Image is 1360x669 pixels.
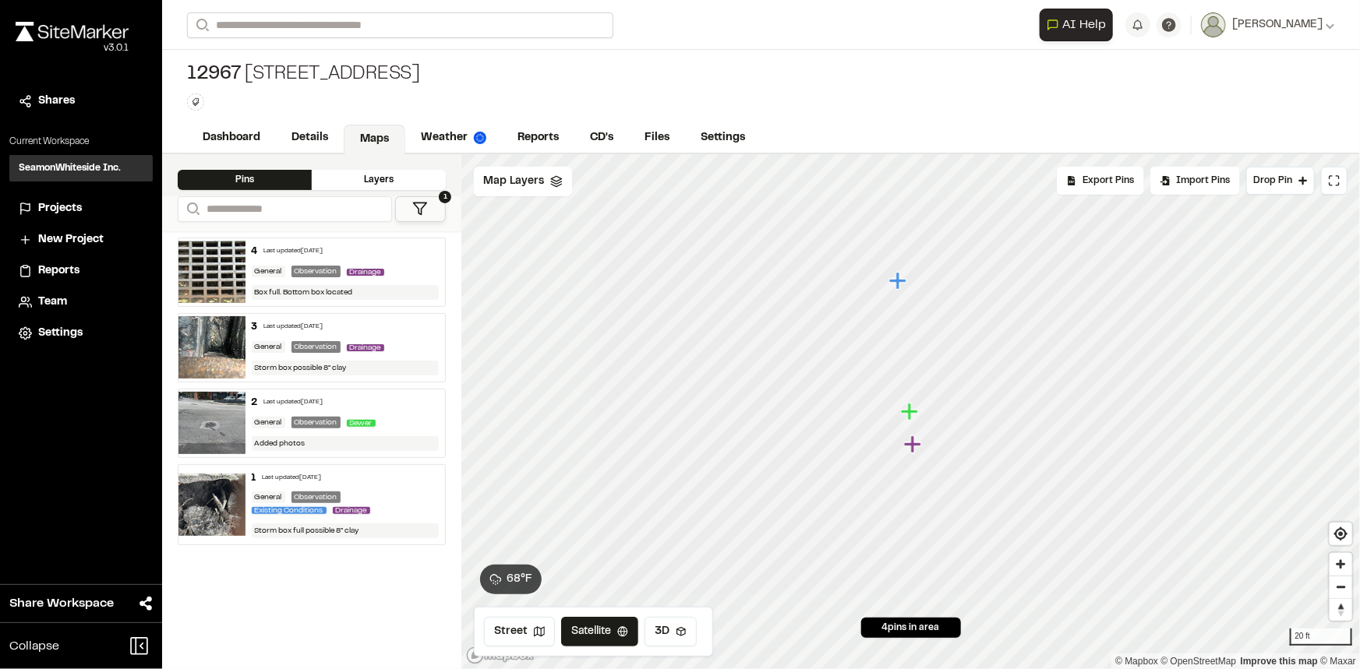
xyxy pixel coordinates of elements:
span: Sewer [347,420,376,427]
span: Collapse [9,637,59,656]
span: Drainage [333,507,370,514]
div: 20 ft [1290,629,1352,646]
span: Team [38,294,67,311]
img: rebrand.png [16,22,129,41]
div: 1 [252,471,256,485]
button: Zoom in [1330,553,1352,576]
a: Maps [344,125,405,154]
img: file [178,316,246,379]
span: Settings [38,325,83,342]
span: 1 [439,191,451,203]
img: file [178,474,246,536]
div: General [252,266,285,277]
span: Drainage [347,269,384,276]
button: Reset bearing to north [1330,598,1352,621]
button: Edit Tags [187,93,204,111]
span: Drainage [347,344,384,351]
button: Find my location [1330,523,1352,545]
span: Zoom out [1330,576,1352,598]
a: Team [19,294,143,311]
a: Mapbox logo [466,646,535,664]
div: Last updated [DATE] [264,398,323,407]
a: Maxar [1320,656,1356,667]
img: precipai.png [474,132,486,144]
div: Layers [312,170,446,190]
button: Open AI Assistant [1040,9,1113,41]
div: General [252,417,285,428]
p: Current Workspace [9,135,153,149]
h3: SeamonWhiteside Inc. [19,161,121,175]
img: file [178,392,246,454]
button: Search [187,12,215,38]
a: CD's [574,123,629,153]
a: Details [276,123,344,153]
a: Settings [19,325,143,342]
div: General [252,491,285,503]
div: 3 [252,320,258,334]
div: Storm box full possible 8” clay [252,523,440,538]
span: [PERSON_NAME] [1232,16,1323,33]
a: Map feedback [1241,656,1318,667]
div: Box full. Bottom box located [252,285,440,300]
span: 12967 [187,62,242,87]
a: Dashboard [187,123,276,153]
img: file [178,241,246,303]
button: 1 [395,196,447,222]
a: Settings [685,123,761,153]
span: AI Help [1062,16,1106,34]
div: Last updated [DATE] [264,247,323,256]
a: OpenStreetMap [1161,656,1237,667]
a: Reports [502,123,574,153]
span: Reports [38,262,79,280]
span: 4 pins in area [882,621,940,635]
span: Import Pins [1176,174,1230,188]
a: Shares [19,93,143,110]
div: Last updated [DATE] [264,322,323,332]
button: [PERSON_NAME] [1201,12,1335,37]
canvas: Map [461,154,1360,669]
span: Existing Conditions [252,507,327,514]
div: Observation [291,341,341,353]
div: Map marker [901,402,921,422]
div: Storm box possible 8” clay [252,361,440,375]
button: Search [178,196,206,222]
span: Export Pins [1083,174,1134,188]
a: New Project [19,231,143,248]
a: Projects [19,200,143,217]
button: 68°F [480,565,542,594]
span: Drop Pin [1253,174,1292,188]
div: Observation [291,491,341,503]
div: No pins available to export [1057,167,1144,195]
a: Files [629,123,685,153]
a: Mapbox [1115,656,1158,667]
div: Observation [291,266,341,277]
button: Street [484,617,555,646]
a: Weather [405,123,502,153]
a: Reports [19,262,143,280]
div: 2 [252,396,258,410]
img: User [1201,12,1226,37]
div: Pins [178,170,312,190]
span: 68 ° F [507,571,532,588]
button: Satellite [561,617,638,646]
button: Zoom out [1330,576,1352,598]
span: Projects [38,200,82,217]
div: Observation [291,417,341,428]
span: New Project [38,231,104,248]
div: Oh geez...please don't... [16,41,129,55]
div: Added photos [252,436,440,451]
div: 4 [252,245,258,259]
div: Import Pins into your project [1150,167,1240,195]
div: Open AI Assistant [1040,9,1119,41]
div: Map marker [889,271,910,291]
button: 3D [645,617,697,646]
div: Last updated [DATE] [263,474,322,483]
div: General [252,341,285,353]
button: Drop Pin [1246,167,1315,195]
div: [STREET_ADDRESS] [187,62,420,87]
div: Map marker [904,435,924,455]
span: Map Layers [483,173,544,190]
